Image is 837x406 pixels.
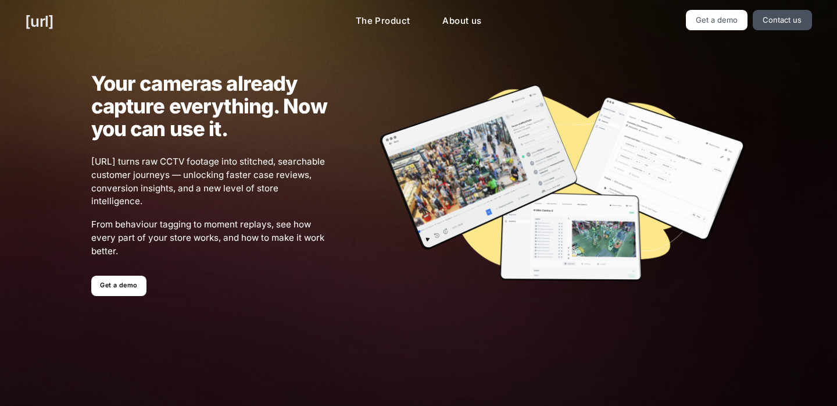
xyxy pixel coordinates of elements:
[91,218,328,258] span: From behaviour tagging to moment replays, see how every part of your store works, and how to make...
[346,10,420,33] a: The Product
[91,276,146,296] a: Get a demo
[91,72,328,140] h1: Your cameras already capture everything. Now you can use it.
[25,10,53,33] a: [URL]
[91,155,328,208] span: [URL] turns raw CCTV footage into stitched, searchable customer journeys — unlocking faster case ...
[433,10,491,33] a: About us
[753,10,812,30] a: Contact us
[686,10,748,30] a: Get a demo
